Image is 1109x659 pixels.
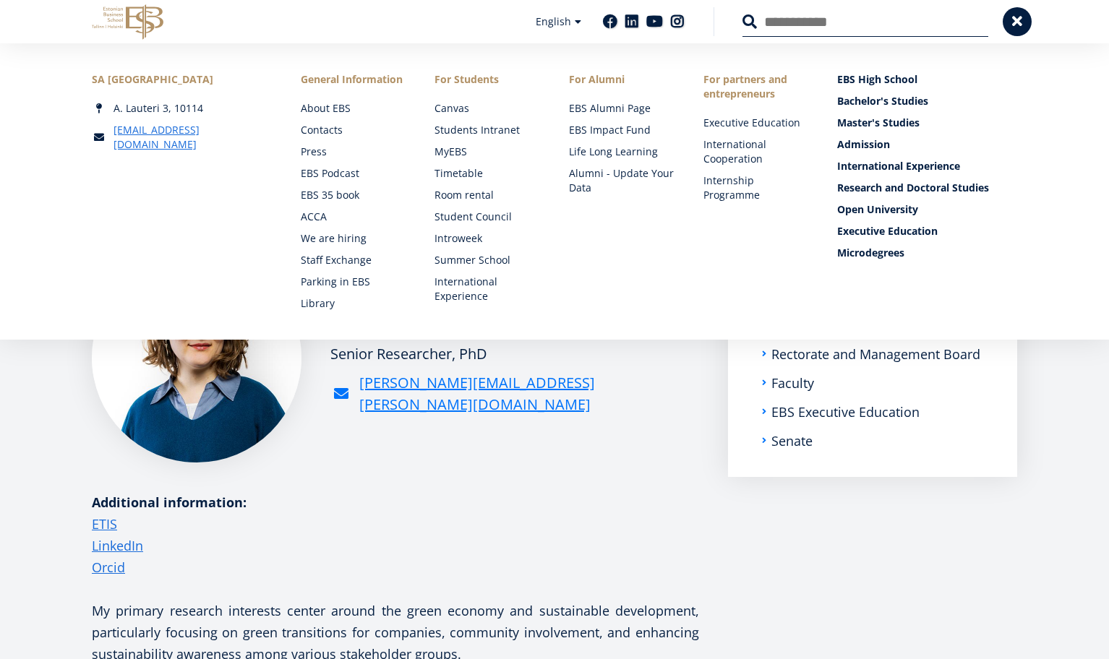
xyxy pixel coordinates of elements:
[771,405,920,419] a: EBS Executive Education
[670,14,685,29] a: Instagram
[434,123,540,137] a: Students Intranet
[434,188,540,202] a: Room rental
[625,14,639,29] a: Linkedin
[301,166,406,181] a: EBS Podcast
[301,296,406,311] a: Library
[569,123,675,137] a: EBS Impact Fund
[434,231,540,246] a: Introweek
[771,434,813,448] a: Senate
[434,101,540,116] a: Canvas
[569,166,675,195] a: Alumni - Update Your Data
[837,72,1017,87] a: EBS High School
[301,231,406,246] a: We are hiring
[301,188,406,202] a: EBS 35 book
[837,159,1017,173] a: International Experience
[359,372,699,415] a: [PERSON_NAME][EMAIL_ADDRESS][PERSON_NAME][DOMAIN_NAME]
[434,210,540,224] a: Student Council
[301,253,406,267] a: Staff Exchange
[837,202,1017,217] a: Open University
[771,376,814,390] a: Faculty
[703,116,809,130] a: Executive Education
[646,14,663,29] a: Youtube
[703,137,809,166] a: International Cooperation
[301,72,406,87] span: General Information
[434,275,540,303] a: International Experience
[92,253,301,462] img: Aleksandra Kekkonen
[434,166,540,181] a: Timetable
[92,72,272,87] div: SA [GEOGRAPHIC_DATA]
[301,101,406,116] a: About EBS
[301,275,406,289] a: Parking in EBS
[114,123,272,152] a: [EMAIL_ADDRESS][DOMAIN_NAME]
[703,173,809,202] a: Internship Programme
[837,116,1017,130] a: Master's Studies
[92,491,699,513] div: Additional information:
[301,123,406,137] a: Contacts
[837,181,1017,195] a: Research and Doctoral Studies
[92,535,143,556] a: LinkedIn
[434,72,540,87] a: For Students
[434,145,540,159] a: MyEBS
[603,14,617,29] a: Facebook
[92,101,272,116] div: A. Lauteri 3, 10114
[837,246,1017,260] a: Microdegrees
[703,72,809,101] span: For partners and entrepreneurs
[330,343,699,365] div: Senior Researcher, PhD
[301,210,406,224] a: ACCA
[569,101,675,116] a: EBS Alumni Page
[569,145,675,159] a: Life Long Learning
[92,513,117,535] a: ETIS
[837,224,1017,238] a: Executive Education
[92,556,125,578] a: Orcid
[837,137,1017,152] a: Admission
[771,347,980,361] a: Rectorate and Management Board
[434,253,540,267] a: Summer School
[837,94,1017,108] a: Bachelor's Studies
[569,72,675,87] span: For Alumni
[301,145,406,159] a: Press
